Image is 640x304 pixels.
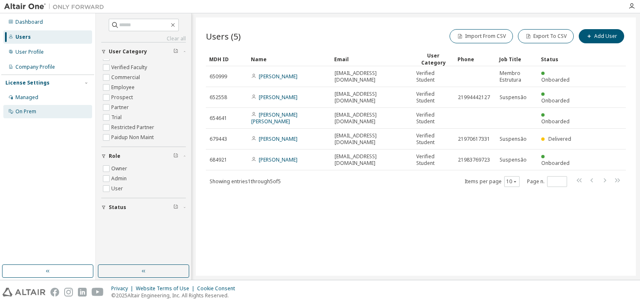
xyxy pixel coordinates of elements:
[173,153,178,159] span: Clear filter
[548,135,571,142] span: Delivered
[541,118,570,125] span: Onboarded
[15,49,44,55] div: User Profile
[111,184,125,194] label: User
[416,70,450,83] span: Verified Student
[2,288,45,297] img: altair_logo.svg
[251,111,297,125] a: [PERSON_NAME] [PERSON_NAME]
[15,34,31,40] div: Users
[78,288,87,297] img: linkedin.svg
[111,292,240,299] p: © 2025 Altair Engineering, Inc. All Rights Reserved.
[335,132,409,146] span: [EMAIL_ADDRESS][DOMAIN_NAME]
[527,176,567,187] span: Page n.
[111,285,136,292] div: Privacy
[206,30,241,42] span: Users (5)
[210,136,227,142] span: 679443
[50,288,59,297] img: facebook.svg
[111,122,156,132] label: Restricted Partner
[111,164,129,174] label: Owner
[101,35,186,42] a: Clear all
[416,112,450,125] span: Verified Student
[541,52,576,66] div: Status
[416,91,450,104] span: Verified Student
[335,70,409,83] span: [EMAIL_ADDRESS][DOMAIN_NAME]
[210,157,227,163] span: 684921
[518,29,574,43] button: Export To CSV
[259,135,297,142] a: [PERSON_NAME]
[4,2,108,11] img: Altair One
[259,94,297,101] a: [PERSON_NAME]
[416,52,451,66] div: User Category
[210,94,227,101] span: 652558
[251,52,327,66] div: Name
[111,102,130,112] label: Partner
[579,29,624,43] button: Add User
[458,136,490,142] span: 21970617331
[101,147,186,165] button: Role
[541,76,570,83] span: Onboarded
[173,48,178,55] span: Clear filter
[450,29,513,43] button: Import From CSV
[335,91,409,104] span: [EMAIL_ADDRESS][DOMAIN_NAME]
[173,204,178,211] span: Clear filter
[500,136,527,142] span: Suspensão
[458,157,490,163] span: 21983769723
[500,94,527,101] span: Suspensão
[109,204,126,211] span: Status
[101,198,186,217] button: Status
[109,48,147,55] span: User Category
[15,94,38,101] div: Managed
[541,97,570,104] span: Onboarded
[92,288,104,297] img: youtube.svg
[64,288,73,297] img: instagram.svg
[259,73,297,80] a: [PERSON_NAME]
[499,52,534,66] div: Job Title
[500,70,534,83] span: Membro Estrutura
[209,52,244,66] div: MDH ID
[259,156,297,163] a: [PERSON_NAME]
[111,72,142,82] label: Commercial
[109,153,120,159] span: Role
[458,94,490,101] span: 21994442127
[335,112,409,125] span: [EMAIL_ADDRESS][DOMAIN_NAME]
[111,112,123,122] label: Trial
[197,285,240,292] div: Cookie Consent
[15,64,55,70] div: Company Profile
[111,132,155,142] label: Paidup Non Maint
[210,73,227,80] span: 650999
[506,178,517,185] button: 10
[465,176,520,187] span: Items per page
[416,153,450,167] span: Verified Student
[210,178,281,185] span: Showing entries 1 through 5 of 5
[111,82,136,92] label: Employee
[136,285,197,292] div: Website Terms of Use
[210,115,227,122] span: 654641
[111,92,135,102] label: Prospect
[457,52,492,66] div: Phone
[500,157,527,163] span: Suspensão
[416,132,450,146] span: Verified Student
[111,174,128,184] label: Admin
[111,62,149,72] label: Verified Faculty
[335,153,409,167] span: [EMAIL_ADDRESS][DOMAIN_NAME]
[334,52,409,66] div: Email
[101,42,186,61] button: User Category
[541,159,570,167] span: Onboarded
[5,80,50,86] div: License Settings
[15,108,36,115] div: On Prem
[15,19,43,25] div: Dashboard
